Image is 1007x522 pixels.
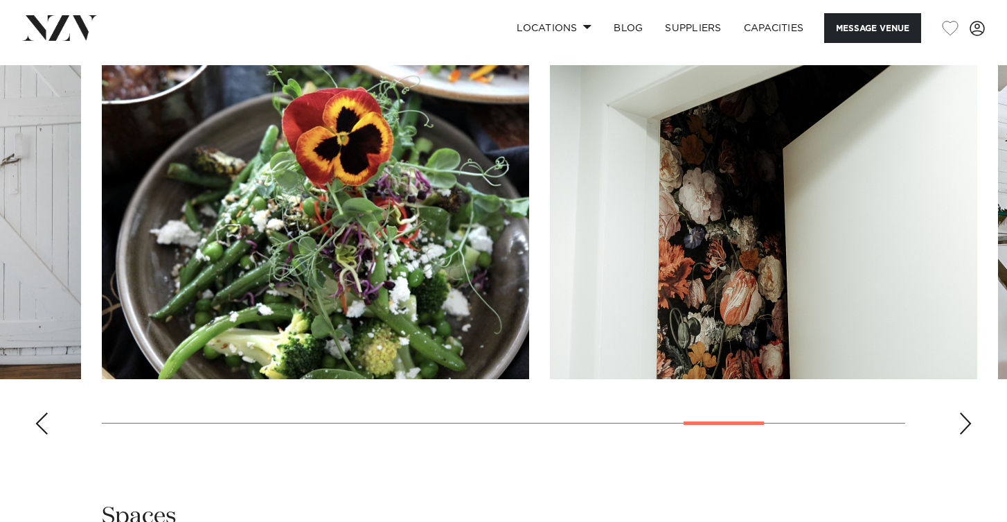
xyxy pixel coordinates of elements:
swiper-slide: 15 / 18 [550,65,977,379]
button: Message Venue [824,13,921,43]
a: Capacities [733,13,815,43]
img: nzv-logo.png [22,15,98,40]
swiper-slide: 14 / 18 [102,65,529,379]
a: Locations [506,13,603,43]
a: BLOG [603,13,654,43]
a: SUPPLIERS [654,13,732,43]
